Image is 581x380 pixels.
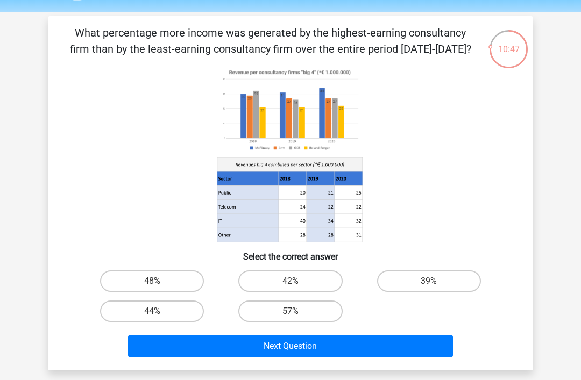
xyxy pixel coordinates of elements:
[100,300,204,322] label: 44%
[238,270,342,292] label: 42%
[128,335,454,357] button: Next Question
[100,270,204,292] label: 48%
[377,270,481,292] label: 39%
[65,243,516,262] h6: Select the correct answer
[238,300,342,322] label: 57%
[488,29,529,56] div: 10:47
[65,25,476,57] p: What percentage more income was generated by the highest-earning consultancy firm than by the lea...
